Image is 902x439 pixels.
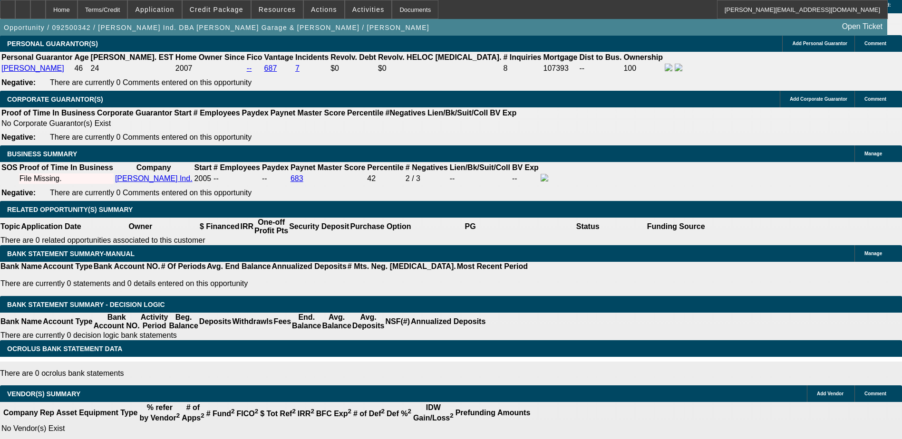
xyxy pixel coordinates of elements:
b: # Employees [213,163,260,172]
b: Paydex [242,109,269,117]
th: End. Balance [291,313,321,331]
a: [PERSON_NAME] [1,64,64,72]
th: Account Type [42,262,93,271]
th: One-off Profit Pts [254,218,289,236]
span: There are currently 0 Comments entered on this opportunity [50,189,252,197]
td: No Vendor(s) Exist [1,424,534,433]
sup: 2 [407,408,411,415]
td: -- [512,173,539,184]
span: Comment [864,96,886,102]
b: Fico [247,53,262,61]
button: Credit Package [183,0,251,19]
b: Percentile [367,163,403,172]
td: -- [579,63,622,74]
button: Resources [252,0,303,19]
span: Actions [311,6,337,13]
sup: 2 [450,412,453,419]
div: 2 / 3 [406,174,448,183]
span: Add Vendor [817,391,844,396]
span: RELATED OPPORTUNITY(S) SUMMARY [7,206,133,213]
span: Application [135,6,174,13]
b: # Inquiries [503,53,541,61]
td: 8 [503,63,542,74]
b: Dist to Bus. [580,53,622,61]
b: $ Tot Ref [260,410,296,418]
th: Proof of Time In Business [1,108,96,118]
th: Funding Source [647,218,706,236]
button: Activities [345,0,392,19]
th: Bank Account NO. [93,313,140,331]
b: # of Def [353,410,385,418]
th: SOS [1,163,18,172]
span: Activities [352,6,385,13]
b: Revolv. HELOC [MEDICAL_DATA]. [378,53,502,61]
sup: 2 [231,408,234,415]
b: Start [194,163,212,172]
th: Activity Period [140,313,169,331]
span: Comment [864,41,886,46]
b: Negative: [1,78,36,86]
a: 7 [295,64,300,72]
span: 2007 [175,64,193,72]
td: $0 [330,63,377,74]
span: Credit Package [190,6,243,13]
a: 683 [291,174,303,182]
b: Prefunding Amounts [456,409,531,417]
th: Avg. Balance [321,313,351,331]
td: 2005 [194,173,212,184]
span: Add Personal Guarantor [792,41,847,46]
b: Age [74,53,88,61]
td: 107393 [543,63,578,74]
th: Beg. Balance [168,313,198,331]
b: BFC Exp [316,410,351,418]
th: Fees [273,313,291,331]
a: 687 [264,64,277,72]
td: $0 [378,63,502,74]
span: CORPORATE GUARANTOR(S) [7,95,103,103]
th: NSF(#) [385,313,410,331]
b: IDW Gain/Loss [413,403,454,422]
b: Incidents [295,53,329,61]
b: Negative: [1,133,36,141]
th: Avg. End Balance [206,262,272,271]
b: Rep [40,409,54,417]
a: Open Ticket [838,19,886,35]
b: Company [3,409,38,417]
img: facebook-icon.png [665,64,672,71]
th: $ Financed [199,218,240,236]
td: 46 [74,63,89,74]
b: Lien/Bk/Suit/Coll [427,109,488,117]
a: [PERSON_NAME] Ind. [115,174,193,182]
sup: 2 [381,408,385,415]
b: Corporate Guarantor [97,109,172,117]
sup: 2 [255,408,258,415]
span: There are currently 0 Comments entered on this opportunity [50,78,252,86]
sup: 2 [348,408,351,415]
th: Bank Account NO. [93,262,161,271]
b: BV Exp [490,109,516,117]
b: # Fund [206,410,235,418]
b: Paydex [262,163,289,172]
sup: 2 [176,412,180,419]
b: #Negatives [386,109,426,117]
b: BV Exp [512,163,539,172]
b: FICO [237,410,259,418]
span: BANK STATEMENT SUMMARY-MANUAL [7,250,135,258]
th: # Of Periods [161,262,206,271]
th: Withdrawls [232,313,273,331]
b: Revolv. Debt [330,53,376,61]
sup: 2 [292,408,295,415]
b: Paynet Master Score [291,163,365,172]
th: Most Recent Period [456,262,528,271]
b: Ownership [623,53,663,61]
span: Bank Statement Summary - Decision Logic [7,301,165,308]
th: Status [529,218,647,236]
span: Manage [864,151,882,156]
th: Avg. Deposits [352,313,385,331]
th: Application Date [20,218,81,236]
button: Actions [304,0,344,19]
b: [PERSON_NAME]. EST [91,53,174,61]
th: Annualized Deposits [271,262,347,271]
div: 42 [367,174,403,183]
th: # Mts. Neg. [MEDICAL_DATA]. [347,262,456,271]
